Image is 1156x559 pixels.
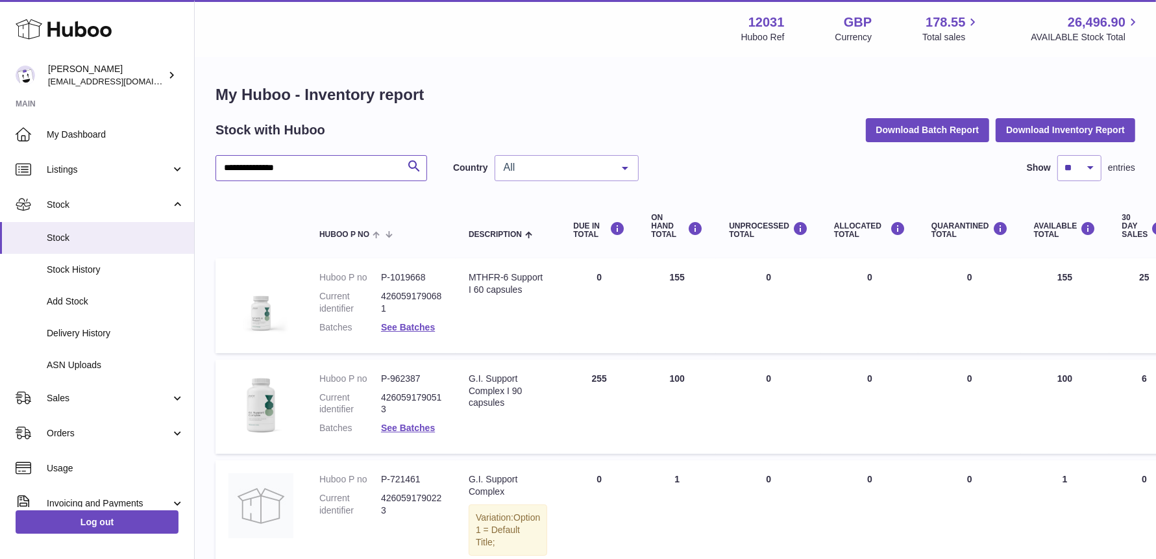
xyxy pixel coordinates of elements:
span: 0 [967,272,972,282]
dt: Huboo P no [319,373,381,385]
dt: Huboo P no [319,473,381,486]
span: Total sales [922,31,980,43]
td: 0 [821,360,918,454]
div: G.I. Support Complex I 90 capsules [469,373,547,410]
span: ASN Uploads [47,359,184,371]
button: Download Inventory Report [996,118,1135,142]
dd: P-962387 [381,373,443,385]
span: Delivery History [47,327,184,340]
span: 0 [967,373,972,384]
dd: 4260591790223 [381,492,443,517]
div: DUE IN TOTAL [573,221,625,239]
span: 0 [967,474,972,484]
h1: My Huboo - Inventory report [215,84,1135,105]
td: 255 [560,360,638,454]
span: My Dashboard [47,129,184,141]
label: Country [453,162,488,174]
div: MTHFR-6 Support I 60 capsules [469,271,547,296]
span: [EMAIL_ADDRESS][DOMAIN_NAME] [48,76,191,86]
span: AVAILABLE Stock Total [1031,31,1140,43]
span: Sales [47,392,171,404]
img: product image [228,271,293,336]
a: 26,496.90 AVAILABLE Stock Total [1031,14,1140,43]
td: 0 [821,258,918,353]
div: ON HAND Total [651,214,703,240]
span: Stock History [47,264,184,276]
h2: Stock with Huboo [215,121,325,139]
td: 0 [716,258,821,353]
dt: Huboo P no [319,271,381,284]
span: Listings [47,164,171,176]
div: QUARANTINED Total [931,221,1008,239]
a: Log out [16,510,178,534]
dd: P-721461 [381,473,443,486]
div: G.I. Support Complex [469,473,547,498]
img: admin@makewellforyou.com [16,66,35,85]
dt: Current identifier [319,290,381,315]
span: Usage [47,462,184,475]
a: 178.55 Total sales [922,14,980,43]
div: ALLOCATED Total [834,221,905,239]
span: Stock [47,199,171,211]
img: product image [228,473,293,538]
td: 0 [716,360,821,454]
dd: 4260591790681 [381,290,443,315]
dt: Current identifier [319,391,381,416]
dt: Batches [319,422,381,434]
td: 155 [638,258,716,353]
a: See Batches [381,322,435,332]
strong: 12031 [748,14,785,31]
span: Add Stock [47,295,184,308]
div: AVAILABLE Total [1034,221,1096,239]
div: Huboo Ref [741,31,785,43]
span: entries [1108,162,1135,174]
div: [PERSON_NAME] [48,63,165,88]
span: All [500,161,612,174]
dd: 4260591790513 [381,391,443,416]
dt: Batches [319,321,381,334]
dt: Current identifier [319,492,381,517]
div: Variation: [469,504,547,556]
span: Stock [47,232,184,244]
span: Invoicing and Payments [47,497,171,510]
span: Description [469,230,522,239]
label: Show [1027,162,1051,174]
dd: P-1019668 [381,271,443,284]
td: 0 [560,258,638,353]
span: Huboo P no [319,230,369,239]
span: 26,496.90 [1068,14,1125,31]
button: Download Batch Report [866,118,990,142]
span: Orders [47,427,171,440]
td: 100 [638,360,716,454]
span: 178.55 [926,14,965,31]
td: 155 [1021,258,1109,353]
img: product image [228,373,293,438]
a: See Batches [381,423,435,433]
div: Currency [835,31,872,43]
strong: GBP [844,14,872,31]
span: Option 1 = Default Title; [476,512,540,547]
div: UNPROCESSED Total [729,221,808,239]
td: 100 [1021,360,1109,454]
